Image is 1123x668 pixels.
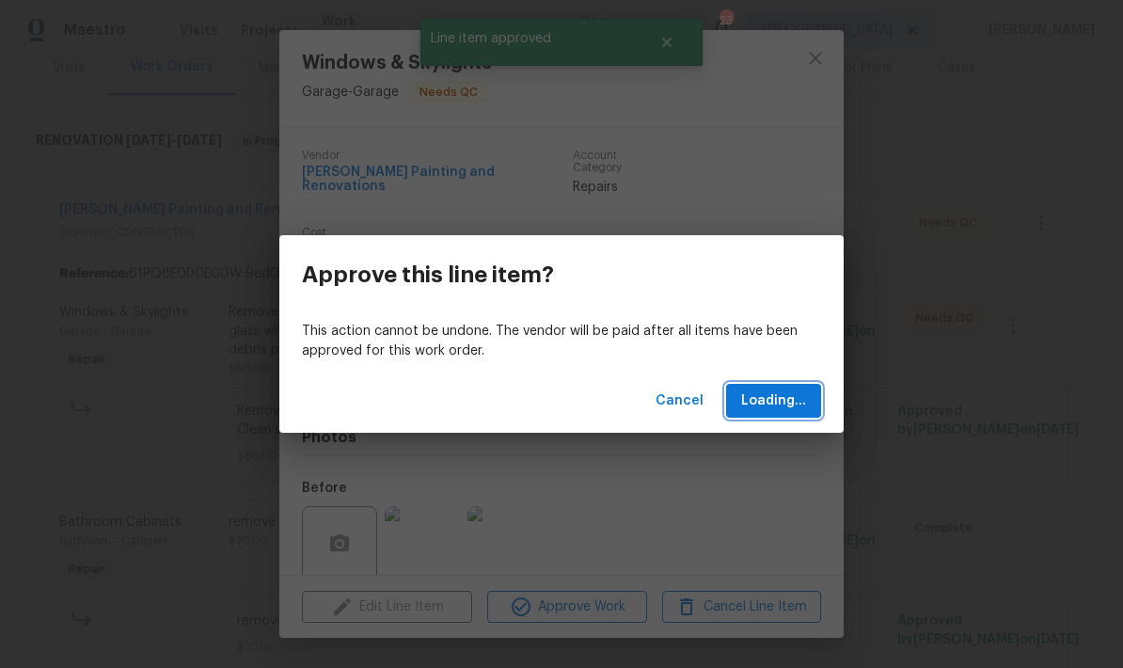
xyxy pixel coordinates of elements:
[302,262,554,288] h3: Approve this line item?
[648,384,711,419] button: Cancel
[726,384,821,419] button: Loading...
[302,322,821,361] p: This action cannot be undone. The vendor will be paid after all items have been approved for this...
[741,390,806,413] span: Loading...
[656,390,704,413] span: Cancel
